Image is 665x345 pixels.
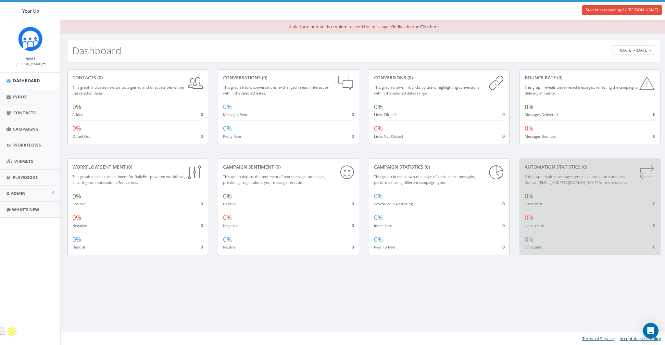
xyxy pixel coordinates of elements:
[374,134,403,139] small: Links Not Clicked
[525,164,655,170] div: Automation Statistics
[581,164,587,170] span: (0)
[11,190,26,196] span: Admin
[374,112,396,117] small: Links Clicked
[72,192,81,200] span: 0%
[374,124,383,133] span: 0%
[223,223,238,228] small: Negative
[352,244,354,250] span: 0
[525,85,638,96] small: This graph reveals undelivered messages, reflecting the campaign's delivery efficiency.
[423,164,430,170] span: (0)
[582,336,614,341] a: Terms of Service
[502,223,505,228] span: 0
[352,111,354,117] span: 0
[420,24,439,30] a: Click here
[653,111,655,117] span: 0
[261,74,267,81] span: (0)
[13,142,41,148] span: Workflows
[374,174,476,185] small: This graph breaks down the usage of various text messaging performed using different campaign types.
[223,112,247,117] small: Messages Sent
[223,85,329,96] small: This graph tracks conversations, exchanged in each interaction within the selected dates.
[72,223,87,228] small: Negative
[72,112,83,117] small: Added
[13,174,38,180] span: Playbooks
[374,103,383,111] span: 0%
[72,235,81,244] span: 0%
[13,94,27,100] span: Inbox
[525,213,533,222] span: 0%
[653,201,655,207] span: 0
[16,60,45,66] a: [PERSON_NAME]
[72,164,203,170] div: Workflow Sentiment
[16,61,45,66] small: [PERSON_NAME]
[374,85,479,96] small: This graph shows link clicks by users, highlighting conversions within the selected dates range.
[502,133,505,139] span: 0
[14,158,33,164] span: Widgets
[223,74,354,81] div: conversations
[72,201,86,206] small: Positive
[72,124,81,133] span: 0%
[72,174,185,185] small: This graph depicts the sentiment for RallyBot-powered workflows, ensuring communication effective...
[620,47,648,53] span: [DATE] - [DATE]
[352,201,354,207] span: 0
[653,133,655,139] span: 0
[352,133,354,139] span: 0
[223,134,241,139] small: Reply Rate
[374,201,413,206] small: Scheduled & Recurring
[502,244,505,250] span: 0
[374,74,505,81] div: conversions
[72,134,91,139] small: Opted Out
[13,78,40,83] span: Dashboard
[525,235,533,244] span: 0%
[72,245,85,249] small: Neutral
[525,174,627,185] small: This graph depicts messages sent via automation standards. Contact [EMAIL_ADDRESS][DOMAIN_NAME] f...
[22,8,39,14] span: Year Up
[223,235,232,244] span: 0%
[525,192,533,200] span: 0%
[223,213,232,222] span: 0%
[406,74,413,81] span: (0)
[223,164,354,170] div: Campaign Sentiment
[223,124,232,133] span: 0%
[72,85,184,96] small: This graph indicates new contacts gained and unsubscribes within the selected dates.
[223,174,325,185] small: This graph depicts the sentiment of text message campaigns, providing insight about your message ...
[653,223,655,228] span: 0
[72,45,121,56] h2: Dashboard
[582,5,662,15] a: Stop Impersonating As [PERSON_NAME]
[126,164,132,170] span: (0)
[13,110,36,116] span: Contacts
[201,223,203,228] span: 0
[201,133,203,139] span: 0
[374,223,392,228] small: Immediate
[374,213,383,222] span: 0%
[525,103,533,111] span: 0%
[5,325,18,338] img: Apollo
[18,27,43,51] img: Rally_Corp_Icon_1.png
[525,245,542,249] small: Scheduled
[525,223,546,228] small: Unsuccessful
[223,192,232,200] span: 0%
[13,126,38,132] span: Campaigns
[223,245,236,249] small: Neutral
[374,245,396,249] small: Peer To Peer
[72,213,81,222] span: 0%
[620,336,661,341] a: Acceptable Use Policy
[653,244,655,250] span: 0
[352,223,354,228] span: 0
[525,112,558,117] small: Messages Delivered
[374,192,383,200] span: 0%
[201,111,203,117] span: 0
[25,56,35,61] small: Name
[96,74,103,81] span: (0)
[72,103,81,111] span: 0%
[502,201,505,207] span: 0
[374,164,505,170] div: Campaign Statistics
[525,124,533,133] span: 0%
[556,74,562,81] span: (0)
[525,74,655,81] div: Bounce Rate
[502,111,505,117] span: 0
[201,201,203,207] span: 0
[274,164,281,170] span: (0)
[72,74,203,81] div: contacts
[223,103,232,111] span: 0%
[643,323,659,339] div: Open Intercom Messenger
